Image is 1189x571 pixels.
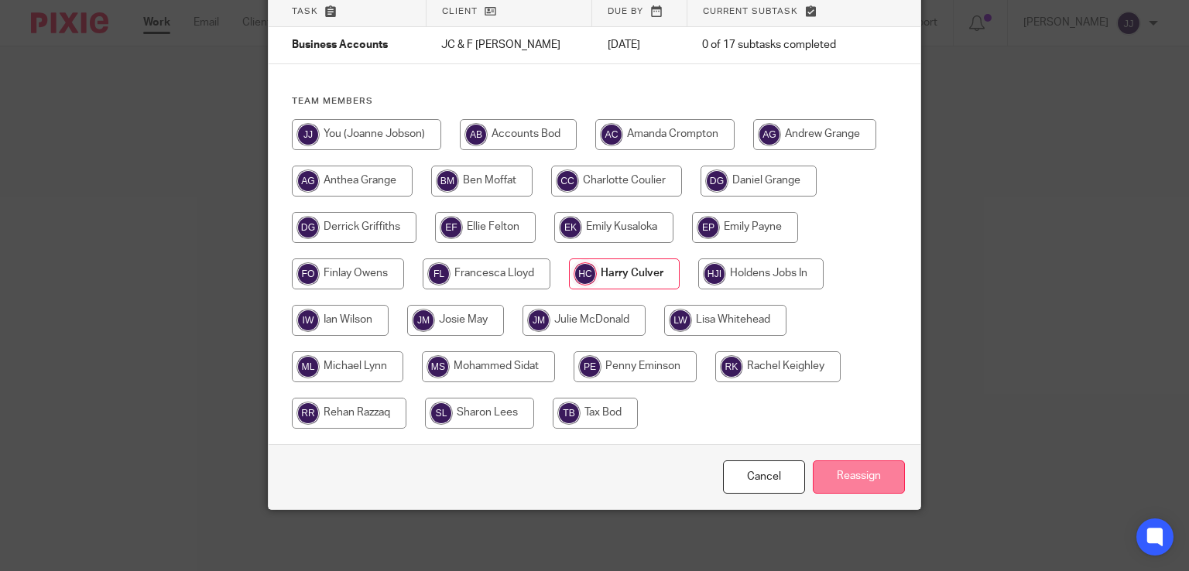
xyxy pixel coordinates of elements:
input: Reassign [813,460,905,494]
h4: Team members [292,95,898,108]
p: [DATE] [608,37,672,53]
p: JC & F [PERSON_NAME] [441,37,577,53]
span: Task [292,7,318,15]
span: Client [442,7,478,15]
span: Due by [608,7,643,15]
span: Business Accounts [292,40,388,51]
span: Current subtask [703,7,798,15]
td: 0 of 17 subtasks completed [687,27,869,64]
a: Close this dialog window [723,460,805,494]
